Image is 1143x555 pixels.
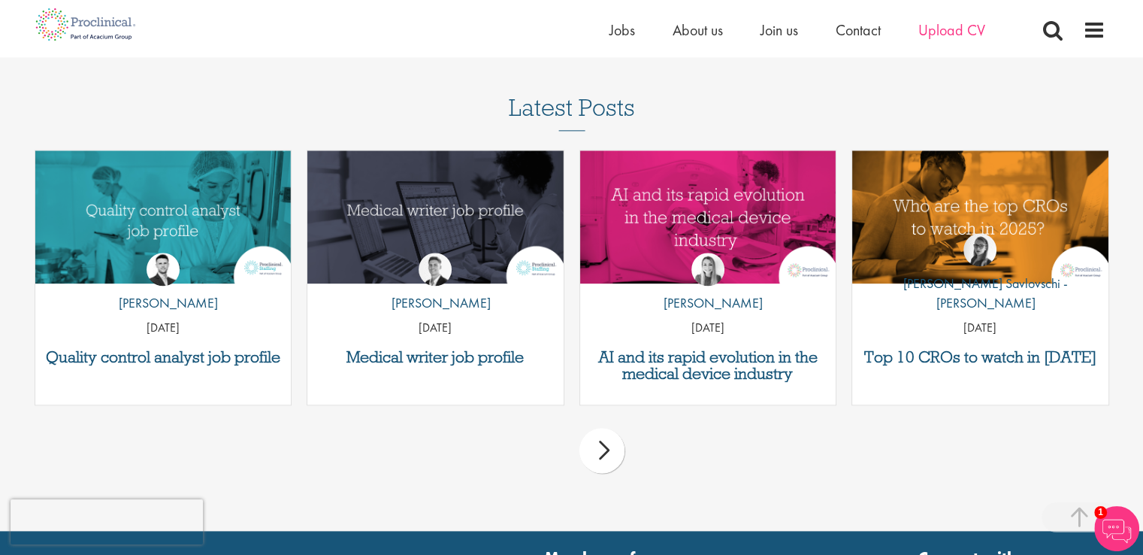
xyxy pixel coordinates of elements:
[307,150,564,284] a: Link to a post
[107,253,218,320] a: Joshua Godden [PERSON_NAME]
[918,20,985,40] a: Upload CV
[652,293,763,313] p: [PERSON_NAME]
[380,293,491,313] p: [PERSON_NAME]
[760,20,798,40] a: Join us
[315,349,556,365] a: Medical writer job profile
[852,150,1108,284] a: Link to a post
[509,95,635,131] h3: Latest Posts
[852,320,1108,337] p: [DATE]
[836,20,881,40] a: Contact
[673,20,723,40] a: About us
[107,293,218,313] p: [PERSON_NAME]
[147,253,180,286] img: Joshua Godden
[11,499,203,544] iframe: reCAPTCHA
[852,274,1108,312] p: [PERSON_NAME] Savlovschi - [PERSON_NAME]
[691,253,724,286] img: Hannah Burke
[860,349,1101,365] a: Top 10 CROs to watch in [DATE]
[652,253,763,320] a: Hannah Burke [PERSON_NAME]
[580,150,836,284] a: Link to a post
[588,349,829,382] a: AI and its rapid evolution in the medical device industry
[35,150,292,284] a: Link to a post
[35,320,292,337] p: [DATE]
[1094,506,1107,519] span: 1
[580,320,836,337] p: [DATE]
[852,233,1108,320] a: Theodora Savlovschi - Wicks [PERSON_NAME] Savlovschi - [PERSON_NAME]
[579,428,624,473] div: next
[852,150,1108,284] img: Top 10 CROs 2025 | Proclinical
[307,150,564,284] img: Medical writer job profile
[35,150,292,284] img: quality control analyst job profile
[419,253,452,286] img: George Watson
[609,20,635,40] a: Jobs
[580,150,836,284] img: AI and Its Impact on the Medical Device Industry | Proclinical
[1094,506,1139,551] img: Chatbot
[380,253,491,320] a: George Watson [PERSON_NAME]
[307,320,564,337] p: [DATE]
[963,233,996,266] img: Theodora Savlovschi - Wicks
[43,349,284,365] a: Quality control analyst job profile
